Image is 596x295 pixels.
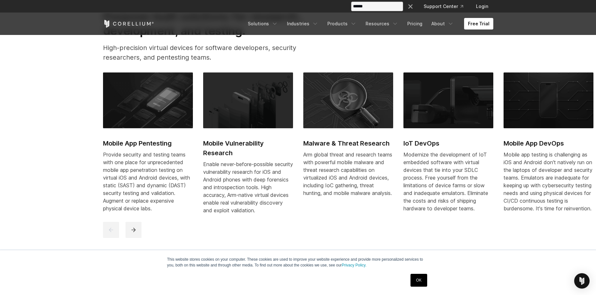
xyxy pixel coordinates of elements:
a: Support Center [419,1,468,12]
p: This website stores cookies on your computer. These cookies are used to improve your website expe... [167,257,429,268]
h2: Mobile App DevOps [504,139,593,148]
p: High-precision virtual devices for software developers, security researchers, and pentesting teams. [103,43,322,62]
h2: IoT DevOps [403,139,493,148]
a: About [428,18,458,29]
h2: Malware & Threat Research [303,139,393,148]
h2: Mobile App Pentesting [103,139,193,148]
button: previous [103,222,119,238]
img: IoT DevOps [403,72,493,128]
div: Open Intercom Messenger [574,273,590,289]
a: Corellium Home [103,20,154,28]
div: Mobile app testing is challenging as iOS and Android don't natively run on the laptops of develop... [504,151,593,212]
img: Mobile App Pentesting [103,72,193,128]
a: IoT DevOps IoT DevOps Modernize the development of IoT embedded software with virtual devices tha... [403,72,493,220]
button: Search [404,1,416,12]
div: × [407,1,414,11]
div: Arm global threat and research teams with powerful mobile malware and threat research capabilitie... [303,151,393,197]
div: Enable never-before-possible security vulnerability research for iOS and Android phones with deep... [203,160,293,214]
h2: Mobile Vulnerability Research [203,139,293,158]
div: Modernize the development of IoT embedded software with virtual devices that tie into your SDLC p... [403,151,493,212]
a: Login [471,1,493,12]
a: Mobile App Pentesting Mobile App Pentesting Provide security and testing teams with one place for... [103,72,193,220]
div: Navigation Menu [244,18,493,29]
a: Privacy Policy. [342,263,367,267]
a: OK [410,274,427,287]
a: Industries [283,18,322,29]
a: Malware & Threat Research Malware & Threat Research Arm global threat and research teams with pow... [303,72,393,205]
a: Products [324,18,360,29]
div: Provide security and testing teams with one place for unprecedented mobile app penetration testin... [103,151,193,212]
a: Pricing [403,18,426,29]
a: Free Trial [464,18,493,29]
img: Mobile App DevOps [504,72,593,128]
img: Malware & Threat Research [303,72,393,128]
div: Navigation Menu [399,1,493,12]
img: Mobile Vulnerability Research [203,72,293,128]
a: Solutions [244,18,282,29]
a: Mobile Vulnerability Research Mobile Vulnerability Research Enable never-before-possible security... [203,72,293,222]
a: Resources [362,18,402,29]
button: next [125,222,142,238]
